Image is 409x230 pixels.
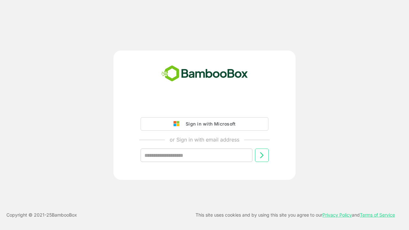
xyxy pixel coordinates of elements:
div: Sign in with Microsoft [182,120,235,128]
a: Terms of Service [360,212,395,218]
button: Sign in with Microsoft [141,117,268,131]
p: This site uses cookies and by using this site you agree to our and [196,211,395,219]
a: Privacy Policy [322,212,352,218]
img: google [174,121,182,127]
p: or Sign in with email address [170,136,239,143]
img: bamboobox [158,63,251,84]
p: Copyright © 2021- 25 BambooBox [6,211,77,219]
